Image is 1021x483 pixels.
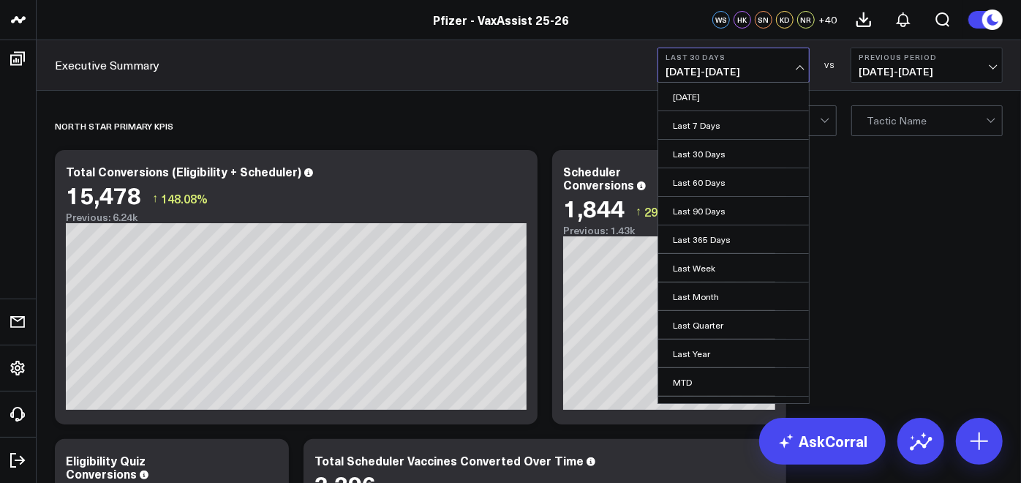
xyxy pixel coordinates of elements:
[666,53,802,61] b: Last 30 Days
[636,202,641,221] span: ↑
[658,168,809,196] a: Last 60 Days
[658,340,809,367] a: Last Year
[658,225,809,253] a: Last 365 Days
[658,254,809,282] a: Last Week
[818,15,837,25] span: + 40
[658,311,809,339] a: Last Quarter
[152,189,158,208] span: ↑
[755,11,772,29] div: SN
[66,181,141,208] div: 15,478
[817,61,843,70] div: VS
[859,66,995,78] span: [DATE] - [DATE]
[658,111,809,139] a: Last 7 Days
[734,11,751,29] div: HK
[55,109,173,143] div: North Star Primary KPIs
[658,397,809,424] a: QTD
[759,418,886,465] a: AskCorral
[658,368,809,396] a: MTD
[712,11,730,29] div: WS
[563,163,634,192] div: Scheduler Conversions
[658,282,809,310] a: Last Month
[658,140,809,168] a: Last 30 Days
[818,11,837,29] button: +40
[563,195,625,221] div: 1,844
[658,197,809,225] a: Last 90 Days
[658,83,809,111] a: [DATE]
[66,211,527,223] div: Previous: 6.24k
[776,11,794,29] div: KD
[161,190,208,206] span: 148.08%
[55,57,159,73] a: Executive Summary
[859,53,995,61] b: Previous Period
[563,225,775,236] div: Previous: 1.43k
[658,48,810,83] button: Last 30 Days[DATE]-[DATE]
[666,66,802,78] span: [DATE] - [DATE]
[66,163,301,179] div: Total Conversions (Eligibility + Scheduler)
[851,48,1003,83] button: Previous Period[DATE]-[DATE]
[66,452,146,482] div: Eligibility Quiz Conversions
[434,12,570,28] a: Pfizer - VaxAssist 25-26
[314,452,584,468] div: Total Scheduler Vaccines Converted Over Time
[797,11,815,29] div: NR
[644,203,685,220] span: 29.31%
